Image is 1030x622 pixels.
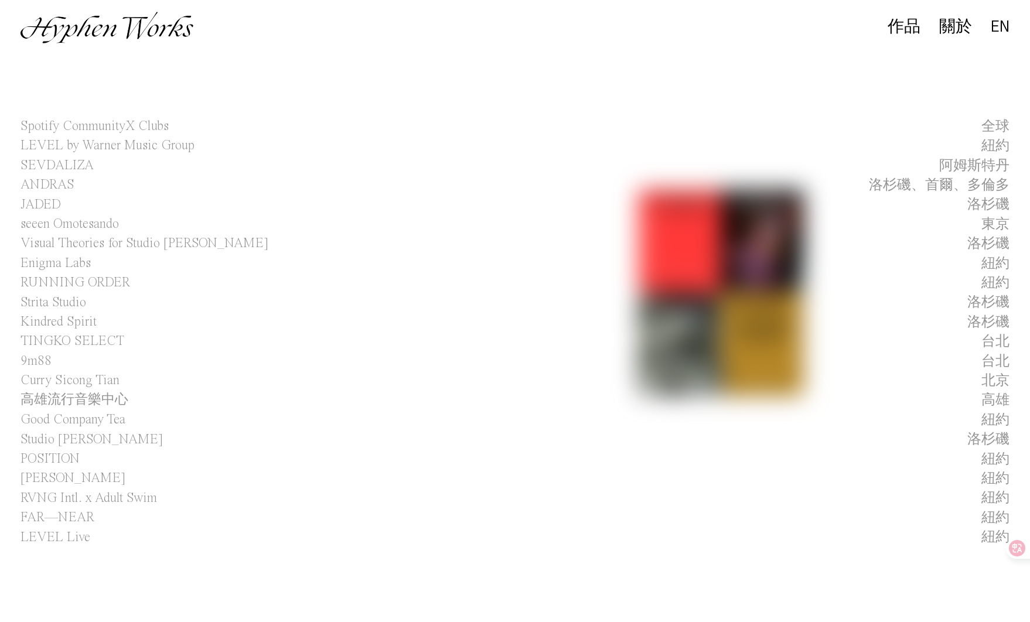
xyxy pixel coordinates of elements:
[939,156,1009,175] div: 阿姆斯特丹
[939,21,972,35] a: 關於
[21,12,193,43] img: Hyphen Works
[981,254,1009,273] div: 紐約
[967,234,1009,253] div: 洛杉磯
[21,136,195,155] span: LEVEL by Warner Music Group
[981,488,1009,507] div: 紐約
[21,469,125,488] span: [PERSON_NAME]
[869,176,1009,194] div: 洛杉磯、首爾、多倫多
[981,352,1009,371] div: 台北
[888,19,920,35] div: 作品
[981,117,1009,136] div: 全球
[981,469,1009,488] div: 紐約
[981,136,1009,155] div: 紐約
[967,430,1009,449] div: 洛杉磯
[21,508,94,527] span: FAR—NEAR
[981,332,1009,351] div: 台北
[21,410,125,429] span: Good Company Tea
[21,528,90,547] span: LEVEL Live
[21,331,124,351] span: TINGKO SELECT
[991,20,1009,33] a: EN
[981,274,1009,292] div: 紐約
[21,293,86,312] span: Strita Studio
[967,293,1009,312] div: 洛杉磯
[21,430,163,449] span: Studio [PERSON_NAME]
[21,117,169,136] span: Spotify CommunityX Clubs
[981,215,1009,234] div: 東京
[21,234,268,253] span: Visual Theories for Studio [PERSON_NAME]
[981,371,1009,390] div: 北京
[21,214,119,234] span: seeen Omotesando
[21,371,120,390] span: Curry Sicong Tian
[981,391,1009,409] div: 高雄
[967,313,1009,331] div: 洛杉磯
[21,351,52,371] span: 9m88
[21,195,61,214] span: JADED
[21,156,94,175] span: SEVDALIZA
[981,508,1009,527] div: 紐約
[21,312,97,331] span: Kindred Spirit
[21,488,157,508] span: RVNG Intl. x Adult Swim
[981,450,1009,469] div: 紐約
[21,449,80,469] span: POSITION
[981,411,1009,429] div: 紐約
[21,273,130,292] span: RUNNING ORDER
[939,19,972,35] div: 關於
[21,391,128,410] h1: 高雄流行音樂中心
[21,254,91,273] span: Enigma Labs
[888,21,920,35] a: 作品
[21,175,74,194] span: ANDRAS
[981,528,1009,546] div: 紐約
[967,195,1009,214] div: 洛杉磯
